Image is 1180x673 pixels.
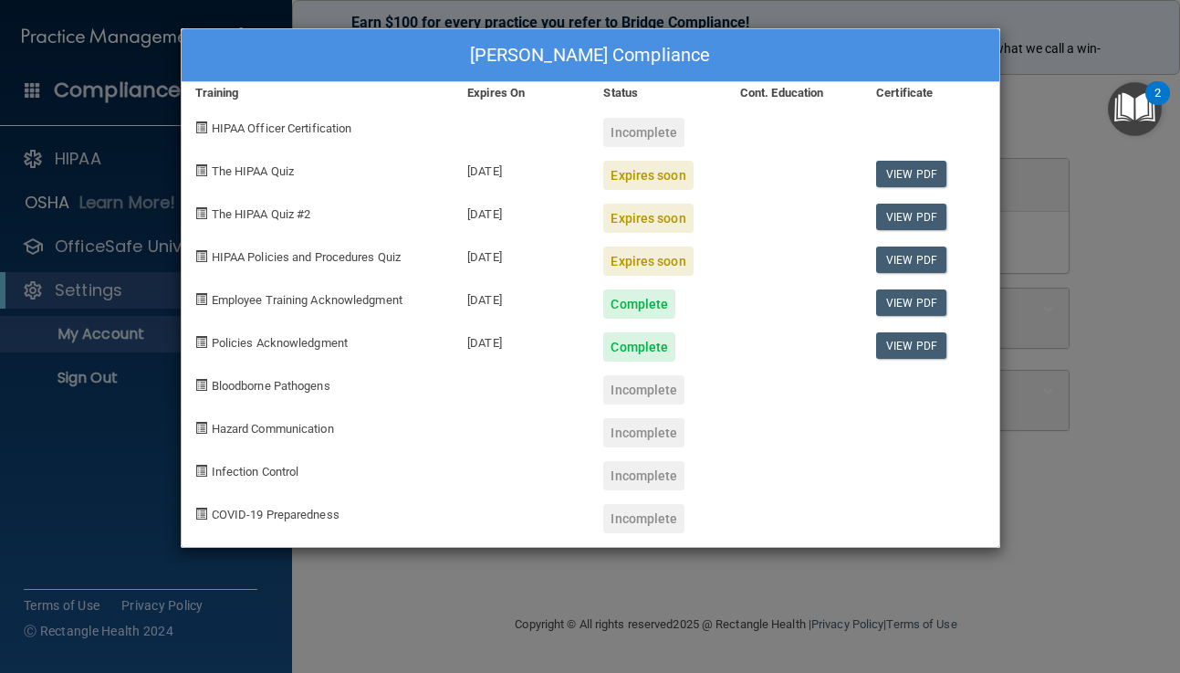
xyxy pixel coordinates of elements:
[212,293,402,307] span: Employee Training Acknowledgment
[1108,82,1162,136] button: Open Resource Center, 2 new notifications
[603,375,684,405] div: Incomplete
[454,190,590,233] div: [DATE]
[876,247,946,273] a: View PDF
[454,276,590,319] div: [DATE]
[454,233,590,276] div: [DATE]
[603,461,684,490] div: Incomplete
[454,147,590,190] div: [DATE]
[212,465,299,478] span: Infection Control
[876,332,946,359] a: View PDF
[876,289,946,316] a: View PDF
[876,204,946,230] a: View PDF
[603,204,693,233] div: Expires soon
[590,82,726,104] div: Status
[212,250,401,264] span: HIPAA Policies and Procedures Quiz
[212,336,348,350] span: Policies Acknowledgment
[603,418,684,447] div: Incomplete
[212,207,311,221] span: The HIPAA Quiz #2
[454,319,590,362] div: [DATE]
[212,379,330,393] span: Bloodborne Pathogens
[212,164,294,178] span: The HIPAA Quiz
[603,332,675,362] div: Complete
[603,504,684,533] div: Incomplete
[212,422,334,436] span: Hazard Communication
[603,247,693,276] div: Expires soon
[182,29,999,82] div: [PERSON_NAME] Compliance
[603,289,675,319] div: Complete
[862,82,998,104] div: Certificate
[212,121,352,135] span: HIPAA Officer Certification
[876,161,946,187] a: View PDF
[454,82,590,104] div: Expires On
[212,508,339,521] span: COVID-19 Preparedness
[726,82,862,104] div: Cont. Education
[1154,93,1161,117] div: 2
[603,161,693,190] div: Expires soon
[603,118,684,147] div: Incomplete
[182,82,454,104] div: Training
